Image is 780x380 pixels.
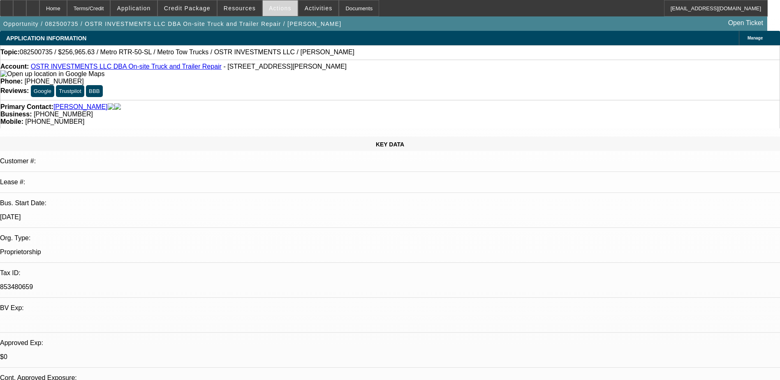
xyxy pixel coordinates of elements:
span: Activities [305,5,333,12]
strong: Topic: [0,49,20,56]
span: - [STREET_ADDRESS][PERSON_NAME] [223,63,347,70]
strong: Reviews: [0,87,29,94]
img: Open up location in Google Maps [0,70,104,78]
strong: Account: [0,63,29,70]
button: Trustpilot [56,85,84,97]
button: Application [111,0,157,16]
strong: Primary Contact: [0,103,53,111]
span: Credit Package [164,5,211,12]
a: [PERSON_NAME] [53,103,108,111]
span: [PHONE_NUMBER] [25,118,84,125]
strong: Mobile: [0,118,23,125]
span: Application [117,5,150,12]
button: Activities [299,0,339,16]
button: Resources [218,0,262,16]
img: facebook-icon.png [108,103,114,111]
a: View Google Maps [0,70,104,77]
a: OSTR INVESTMENTS LLC DBA On-site Truck and Trailer Repair [31,63,222,70]
span: 082500735 / $256,965.63 / Metro RTR-50-SL / Metro Tow Trucks / OSTR INVESTMENTS LLC / [PERSON_NAME] [20,49,354,56]
span: Opportunity / 082500735 / OSTR INVESTMENTS LLC DBA On-site Truck and Trailer Repair / [PERSON_NAME] [3,21,341,27]
span: Manage [748,36,763,40]
strong: Phone: [0,78,23,85]
strong: Business: [0,111,32,118]
button: BBB [86,85,103,97]
span: [PHONE_NUMBER] [25,78,84,85]
img: linkedin-icon.png [114,103,121,111]
button: Actions [263,0,298,16]
span: [PHONE_NUMBER] [34,111,93,118]
span: Resources [224,5,256,12]
button: Google [31,85,54,97]
span: KEY DATA [376,141,404,148]
span: Actions [269,5,292,12]
span: APPLICATION INFORMATION [6,35,86,42]
a: Open Ticket [725,16,766,30]
button: Credit Package [158,0,217,16]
